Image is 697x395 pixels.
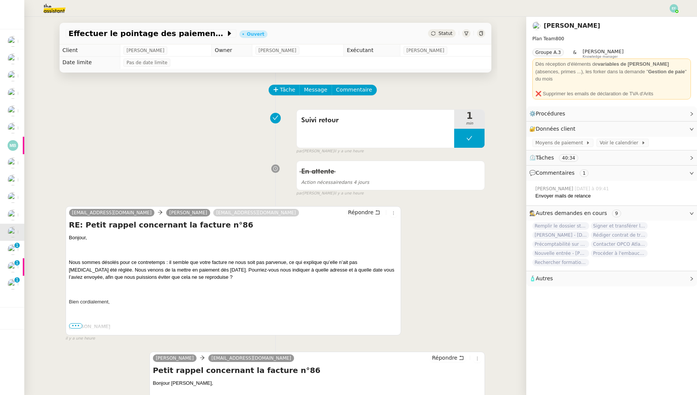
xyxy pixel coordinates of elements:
[14,243,20,248] nz-badge-sup: 1
[8,227,18,237] img: users%2FQNmrJKjvCnhZ9wRJPnUNc9lj8eE3%2Favatar%2F5ca36b56-0364-45de-a850-26ae83da85f1
[69,323,83,329] span: •••
[8,88,18,99] img: users%2Fx9OnqzEMlAUNG38rkK8jkyzjKjJ3%2Favatar%2F1516609952611.jpeg
[526,106,697,121] div: ⚙️Procédures
[536,275,553,281] span: Autres
[532,22,541,30] img: users%2FQNmrJKjvCnhZ9wRJPnUNc9lj8eE3%2Favatar%2F5ca36b56-0364-45de-a850-26ae83da85f1
[532,231,589,239] span: [PERSON_NAME] - [DATE]
[343,44,400,57] td: Exécutant
[536,170,574,176] span: Commentaires
[591,240,648,248] span: Contacter OPCO Atlas pour financement formation
[69,30,226,37] span: Effectuer le pointage des paiements clients manquants
[8,279,18,289] img: users%2Fx9OnqzEMlAUNG38rkK8jkyzjKjJ3%2Favatar%2F1516609952611.jpeg
[336,85,372,94] span: Commentaire
[536,155,554,161] span: Tâches
[213,209,299,216] a: [EMAIL_ADDRESS][DOMAIN_NAME]
[8,175,18,185] img: users%2FQNmrJKjvCnhZ9wRJPnUNc9lj8eE3%2Favatar%2F5ca36b56-0364-45de-a850-26ae83da85f1
[535,90,688,98] div: ❌ Supprimer les emails de déclaration de TVA d'Arits
[8,262,18,272] img: users%2FSg6jQljroSUGpSfKFUOPmUmNaZ23%2Favatar%2FUntitled.png
[532,36,555,41] span: Plan Team
[301,180,341,185] span: Action nécessaire
[575,185,610,192] span: [DATE] à 09:41
[60,44,120,57] td: Client
[532,240,589,248] span: Précomptabilité sur Dext - août 2025
[8,106,18,116] img: users%2Fx9OnqzEMlAUNG38rkK8jkyzjKjJ3%2Favatar%2F1516609952611.jpeg
[153,379,482,387] div: Bonjour [PERSON_NAME],
[296,190,364,197] small: [PERSON_NAME]
[439,31,453,36] span: Statut
[429,354,467,362] button: Répondre
[280,85,296,94] span: Tâche
[526,206,697,221] div: 🕵️Autres demandes en cours 9
[529,210,624,216] span: 🕵️
[454,111,485,120] span: 1
[535,139,586,147] span: Moyens de paiement
[544,22,600,29] a: [PERSON_NAME]
[526,122,697,136] div: 🔐Données client
[535,192,691,200] div: Envoyer mails de relance
[583,49,624,58] app-user-label: Knowledge manager
[16,260,19,267] p: 1
[258,47,296,54] span: [PERSON_NAME]
[166,209,210,216] a: [PERSON_NAME]
[14,260,20,265] nz-badge-sup: 1
[406,47,444,54] span: [PERSON_NAME]
[301,115,450,126] span: Suivi retour
[532,250,589,257] span: Nouvelle entrée - [PERSON_NAME]
[580,169,589,177] nz-tag: 1
[153,365,482,376] h4: Petit rappel concernant la facture n°86
[535,185,575,192] span: [PERSON_NAME]
[8,210,18,220] img: users%2FSg6jQljroSUGpSfKFUOPmUmNaZ23%2Favatar%2FUntitled.png
[247,32,264,36] div: Ouvert
[8,71,18,81] img: users%2Fx9OnqzEMlAUNG38rkK8jkyzjKjJ3%2Favatar%2F1516609952611.jpeg
[536,111,565,117] span: Procédures
[334,190,363,197] span: il y a une heure
[526,150,697,165] div: ⏲️Tâches 40:34
[212,44,252,57] td: Owner
[301,180,369,185] span: dans 4 jours
[529,109,569,118] span: ⚙️
[529,275,553,281] span: 🧴
[648,69,685,74] strong: Gestion de paie
[8,36,18,47] img: users%2Fx9OnqzEMlAUNG38rkK8jkyzjKjJ3%2Favatar%2F1516609952611.jpeg
[208,355,294,362] a: [EMAIL_ADDRESS][DOMAIN_NAME]
[598,61,669,67] strong: variables de [PERSON_NAME]
[8,244,18,255] img: users%2Fx9OnqzEMlAUNG38rkK8jkyzjKjJ3%2Favatar%2F1516609952611.jpeg
[8,140,18,151] img: svg
[591,222,648,230] span: Signer et transférer le document
[599,139,641,147] span: Voir le calendrier
[66,335,95,342] span: il y a une heure
[14,277,20,283] nz-badge-sup: 1
[559,154,578,162] nz-tag: 40:34
[591,231,648,239] span: Rédiger contrat de travail pour [PERSON_NAME]
[536,210,607,216] span: Autres demandes en cours
[532,49,564,56] nz-tag: Groupe A.3
[334,148,363,155] span: il y a une heure
[8,123,18,133] img: users%2FSg6jQljroSUGpSfKFUOPmUmNaZ23%2Favatar%2FUntitled.png
[348,209,373,216] span: Répondre
[126,59,167,66] span: Pas de date limite
[301,168,334,175] span: En attente
[296,190,303,197] span: par
[532,222,589,230] span: Remplir le dossier startup non adhérente
[16,243,19,250] p: 1
[69,209,155,216] a: [EMAIL_ADDRESS][DOMAIN_NAME]
[573,49,576,58] span: &
[529,170,592,176] span: 💬
[454,120,485,127] span: min
[69,299,110,305] span: Bien cordialement,
[69,220,398,230] h4: RE: Petit rappel concernant la facture n°86
[332,85,377,95] button: Commentaire
[296,148,303,155] span: par
[529,125,579,133] span: 🔐
[532,259,589,266] span: Rechercher formation FLE pour [PERSON_NAME]
[526,166,697,180] div: 💬Commentaires 1
[296,148,364,155] small: [PERSON_NAME]
[60,57,120,69] td: Date limite
[591,250,648,257] span: Procéder à l'embauche d'[PERSON_NAME]
[555,36,564,41] span: 800
[299,85,332,95] button: Message
[153,355,197,362] a: [PERSON_NAME]
[432,354,457,362] span: Répondre
[670,4,678,13] img: svg
[8,54,18,64] img: users%2FlEKjZHdPaYMNgwXp1mLJZ8r8UFs1%2Favatar%2F1e03ee85-bb59-4f48-8ffa-f076c2e8c285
